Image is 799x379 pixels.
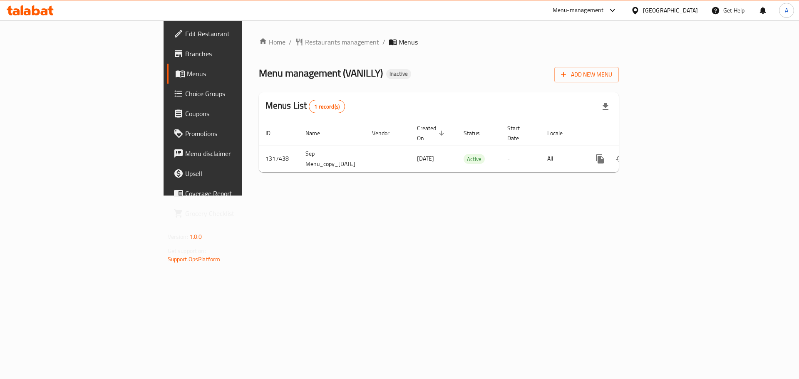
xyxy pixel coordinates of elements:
[167,124,297,144] a: Promotions
[167,163,297,183] a: Upsell
[382,37,385,47] li: /
[309,103,345,111] span: 1 record(s)
[553,5,604,15] div: Menu-management
[643,6,698,15] div: [GEOGRAPHIC_DATA]
[259,64,383,82] span: Menu management ( VANILLY )
[167,183,297,203] a: Coverage Report
[185,109,290,119] span: Coupons
[299,146,365,172] td: Sep Menu_copy_[DATE]
[464,128,491,138] span: Status
[583,121,677,146] th: Actions
[185,129,290,139] span: Promotions
[610,149,630,169] button: Change Status
[417,123,447,143] span: Created On
[386,69,411,79] div: Inactive
[185,49,290,59] span: Branches
[167,64,297,84] a: Menus
[785,6,788,15] span: A
[399,37,418,47] span: Menus
[259,121,677,172] table: enhanced table
[305,128,331,138] span: Name
[305,37,379,47] span: Restaurants management
[185,149,290,159] span: Menu disclaimer
[590,149,610,169] button: more
[167,84,297,104] a: Choice Groups
[295,37,379,47] a: Restaurants management
[386,70,411,77] span: Inactive
[185,89,290,99] span: Choice Groups
[372,128,400,138] span: Vendor
[464,154,485,164] span: Active
[266,99,345,113] h2: Menus List
[547,128,573,138] span: Locale
[309,100,345,113] div: Total records count
[189,231,202,242] span: 1.0.0
[554,67,619,82] button: Add New Menu
[167,24,297,44] a: Edit Restaurant
[266,128,281,138] span: ID
[168,245,206,256] span: Get support on:
[185,188,290,198] span: Coverage Report
[541,146,583,172] td: All
[187,69,290,79] span: Menus
[168,254,221,265] a: Support.OpsPlatform
[561,69,612,80] span: Add New Menu
[167,203,297,223] a: Grocery Checklist
[167,44,297,64] a: Branches
[596,97,615,116] div: Export file
[185,208,290,218] span: Grocery Checklist
[185,168,290,178] span: Upsell
[185,29,290,39] span: Edit Restaurant
[259,37,619,47] nav: breadcrumb
[167,104,297,124] a: Coupons
[167,144,297,163] a: Menu disclaimer
[501,146,541,172] td: -
[168,231,188,242] span: Version:
[507,123,531,143] span: Start Date
[417,153,434,164] span: [DATE]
